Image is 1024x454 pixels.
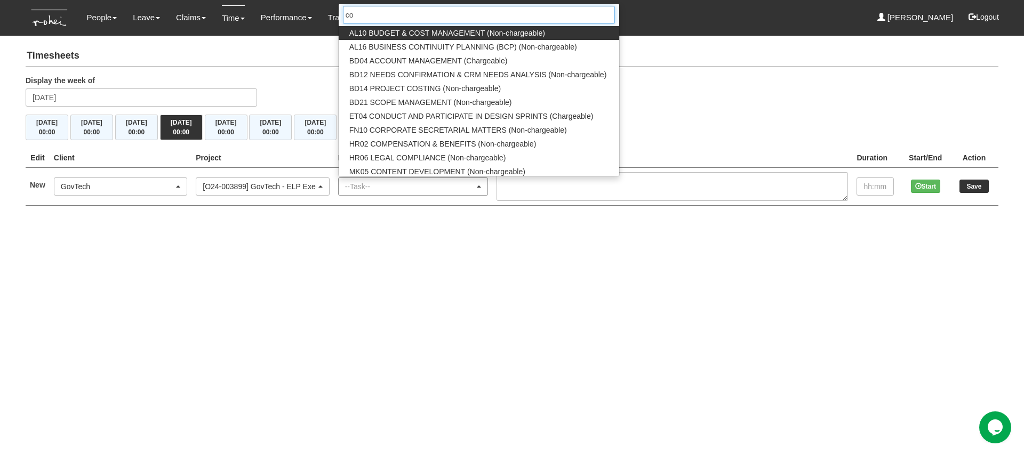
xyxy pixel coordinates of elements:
div: Timesheet Week Summary [26,115,998,140]
button: [DATE]00:00 [294,115,337,140]
span: 00:00 [262,128,279,136]
h4: Timesheets [26,45,998,67]
th: Task Details [492,148,852,168]
a: Training [328,5,362,30]
button: [DATE]00:00 [205,115,247,140]
label: Display the week of [26,75,95,86]
div: [O24-003899] GovTech - ELP Executive Coaching [203,181,316,192]
span: 00:00 [307,128,324,136]
a: [PERSON_NAME] [877,5,954,30]
span: MK05 CONTENT DEVELOPMENT (Non-chargeable) [349,166,525,177]
th: Client [50,148,191,168]
input: Save [959,180,989,193]
button: Start [911,180,940,193]
span: ET04 CONDUCT AND PARTICIPATE IN DESIGN SPRINTS (Chargeable) [349,111,594,121]
span: BD04 ACCOUNT MANAGEMENT (Chargeable) [349,55,508,66]
button: [DATE]00:00 [26,115,68,140]
span: HR02 COMPENSATION & BENEFITS (Non-chargeable) [349,139,537,149]
th: Project Task [334,148,492,168]
span: 00:00 [84,128,100,136]
a: Performance [261,5,312,30]
span: 00:00 [128,128,145,136]
th: Duration [852,148,901,168]
span: BD12 NEEDS CONFIRMATION & CRM NEEDS ANALYSIS (Non-chargeable) [349,69,607,80]
span: HR06 LEGAL COMPLIANCE (Non-chargeable) [349,152,506,163]
a: People [86,5,117,30]
iframe: chat widget [979,411,1013,443]
button: [DATE]00:00 [70,115,113,140]
a: Leave [133,5,160,30]
th: Start/End [901,148,950,168]
button: [DATE]00:00 [115,115,158,140]
span: BD21 SCOPE MANAGEMENT (Non-chargeable) [349,97,512,108]
input: hh:mm [857,177,894,196]
div: --Task-- [345,181,475,192]
a: Time [222,5,245,30]
th: Edit [26,148,50,168]
span: FN10 CORPORATE SECRETARIAL MATTERS (Non-chargeable) [349,125,567,135]
button: [DATE]00:00 [249,115,292,140]
button: [O24-003899] GovTech - ELP Executive Coaching [196,177,329,196]
a: Claims [176,5,206,30]
button: GovTech [54,177,187,196]
span: AL16 BUSINESS CONTINUITY PLANNING (BCP) (Non-chargeable) [349,42,577,52]
input: Search [343,6,615,24]
button: [DATE]00:00 [160,115,203,140]
span: 00:00 [218,128,234,136]
button: --Task-- [338,177,488,196]
span: 00:00 [173,128,189,136]
span: AL10 BUDGET & COST MANAGEMENT (Non-chargeable) [349,28,545,38]
span: BD14 PROJECT COSTING (Non-chargeable) [349,83,501,94]
div: GovTech [61,181,174,192]
th: Project [191,148,333,168]
button: Logout [961,4,1006,30]
span: 00:00 [39,128,55,136]
th: Action [950,148,998,168]
label: New [30,180,45,190]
